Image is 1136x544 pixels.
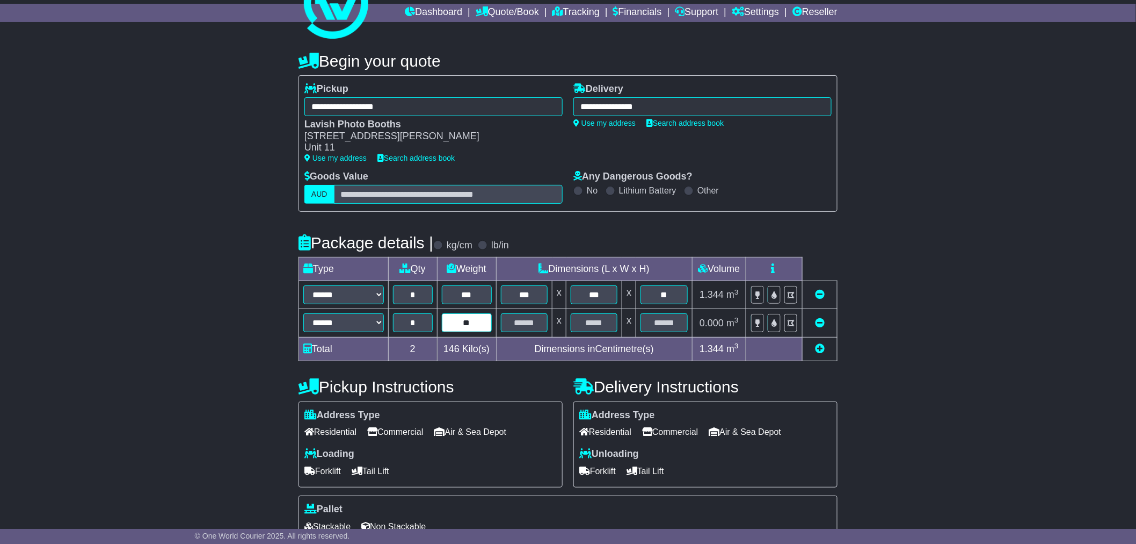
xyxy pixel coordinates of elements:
label: Pickup [304,83,348,95]
span: Air & Sea Depot [709,424,782,440]
a: Reseller [792,4,838,22]
span: 1.344 [700,343,724,354]
td: Weight [437,257,496,281]
td: x [552,281,566,309]
span: 1.344 [700,289,724,300]
a: Add new item [815,343,825,354]
span: Stackable [304,518,351,535]
td: Volume [692,257,746,281]
label: Lithium Battery [619,185,676,196]
a: Remove this item [815,289,825,300]
h4: Pickup Instructions [298,378,563,396]
label: AUD [304,185,334,204]
a: Search address book [377,154,455,162]
span: Tail Lift [352,463,389,479]
a: Remove this item [815,318,825,328]
td: x [622,281,636,309]
span: Forklift [304,463,341,479]
a: Tracking [552,4,600,22]
div: Lavish Photo Booths [304,119,552,131]
label: Unloading [579,448,639,460]
td: Dimensions (L x W x H) [496,257,692,281]
td: Kilo(s) [437,337,496,361]
h4: Delivery Instructions [573,378,838,396]
label: Any Dangerous Goods? [573,171,693,183]
sup: 3 [734,342,739,350]
label: kg/cm [447,240,472,252]
sup: 3 [734,316,739,324]
span: Commercial [642,424,698,440]
span: 146 [443,343,460,354]
span: Non Stackable [361,518,426,535]
label: No [587,185,598,196]
a: Dashboard [405,4,462,22]
h4: Begin your quote [298,52,838,70]
label: Other [697,185,719,196]
span: m [726,289,739,300]
span: 0.000 [700,318,724,328]
h4: Package details | [298,234,433,252]
span: Forklift [579,463,616,479]
span: Air & Sea Depot [434,424,507,440]
a: Use my address [304,154,367,162]
sup: 3 [734,288,739,296]
label: Address Type [579,410,655,421]
span: © One World Courier 2025. All rights reserved. [195,532,350,540]
span: Tail Lift [627,463,664,479]
a: Use my address [573,119,636,127]
label: lb/in [491,240,509,252]
label: Address Type [304,410,380,421]
label: Pallet [304,504,343,516]
span: Residential [579,424,631,440]
span: m [726,343,739,354]
span: Commercial [367,424,423,440]
td: x [552,309,566,337]
a: Settings [732,4,779,22]
label: Delivery [573,83,623,95]
td: 2 [389,337,438,361]
div: Unit 11 [304,142,552,154]
label: Loading [304,448,354,460]
a: Search address book [646,119,724,127]
span: Residential [304,424,356,440]
td: Qty [389,257,438,281]
a: Quote/Book [476,4,539,22]
label: Goods Value [304,171,368,183]
span: m [726,318,739,328]
div: [STREET_ADDRESS][PERSON_NAME] [304,131,552,142]
td: Type [299,257,389,281]
td: Dimensions in Centimetre(s) [496,337,692,361]
a: Financials [613,4,662,22]
td: Total [299,337,389,361]
td: x [622,309,636,337]
a: Support [675,4,718,22]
